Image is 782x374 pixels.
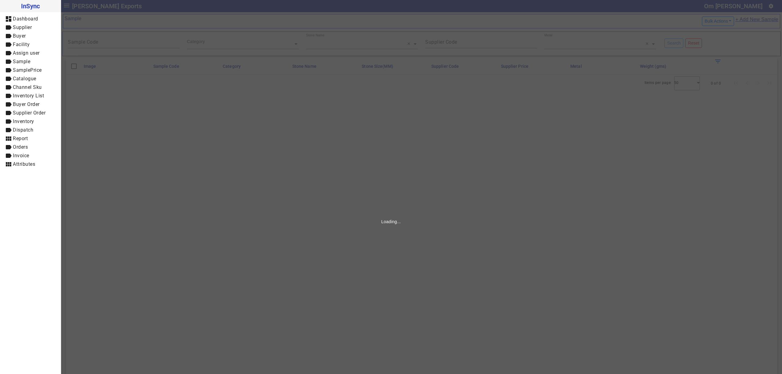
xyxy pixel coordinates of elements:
[5,118,12,125] mat-icon: label
[13,93,44,99] span: Inventory List
[13,76,36,82] span: Catalogue
[5,109,12,117] mat-icon: label
[13,153,29,158] span: Invoice
[13,67,42,73] span: SamplePrice
[13,161,35,167] span: Attributes
[381,219,401,225] p: Loading...
[5,1,56,11] span: InSync
[5,143,12,151] mat-icon: label
[13,144,28,150] span: Orders
[5,135,12,142] mat-icon: view_module
[13,127,33,133] span: Dispatch
[13,16,38,22] span: Dashboard
[13,101,40,107] span: Buyer Order
[13,33,26,39] span: Buyer
[13,118,34,124] span: Inventory
[5,161,12,168] mat-icon: view_module
[5,49,12,57] mat-icon: label
[5,41,12,48] mat-icon: label
[13,50,40,56] span: Assign user
[5,126,12,134] mat-icon: label
[5,101,12,108] mat-icon: label
[5,32,12,40] mat-icon: label
[5,67,12,74] mat-icon: label
[13,136,28,141] span: Report
[5,92,12,100] mat-icon: label
[13,42,30,47] span: Facility
[13,84,42,90] span: Channel Sku
[13,110,46,116] span: Supplier Order
[5,75,12,82] mat-icon: label
[5,58,12,65] mat-icon: label
[5,84,12,91] mat-icon: label
[13,24,32,30] span: Supplier
[5,24,12,31] mat-icon: label
[13,59,30,64] span: Sample
[5,15,12,23] mat-icon: dashboard
[5,152,12,159] mat-icon: label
